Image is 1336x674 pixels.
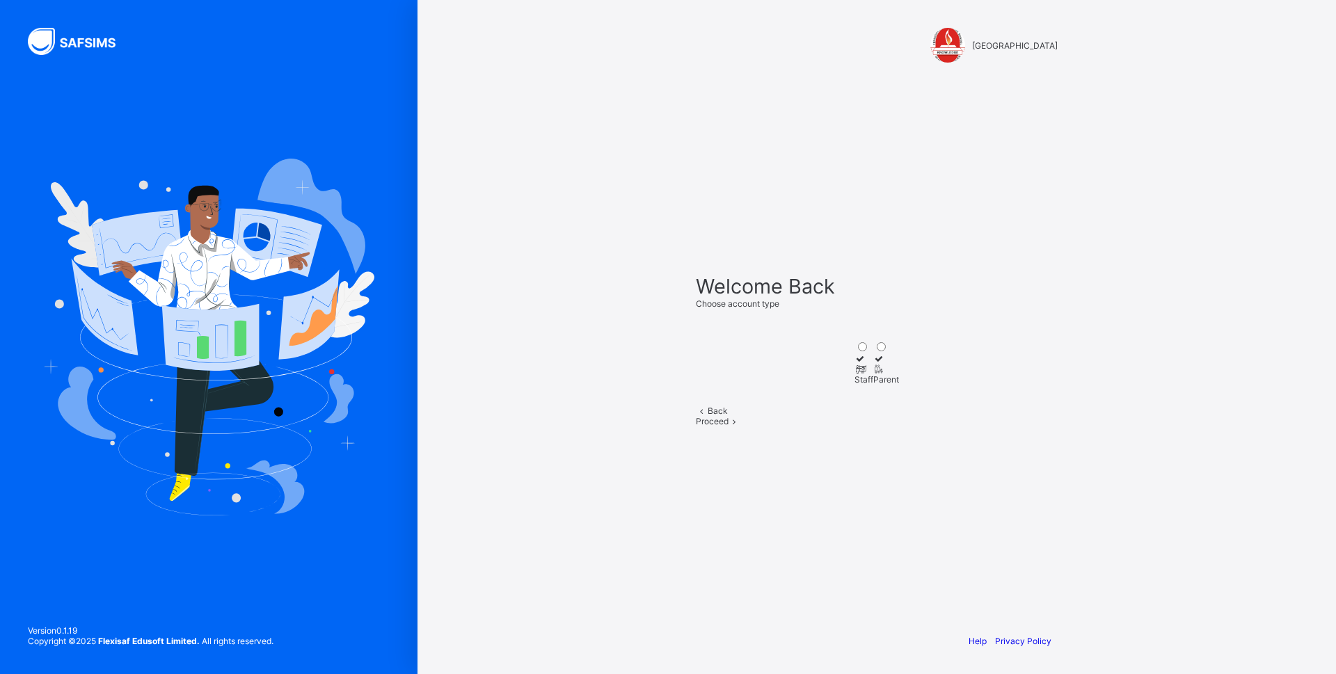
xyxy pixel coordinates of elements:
[98,636,200,646] strong: Flexisaf Edusoft Limited.
[854,374,873,385] div: Staff
[28,636,273,646] span: Copyright © 2025 All rights reserved.
[696,416,729,426] span: Proceed
[708,406,728,416] span: Back
[969,636,987,646] a: Help
[873,374,899,385] div: Parent
[28,28,132,55] img: SAFSIMS Logo
[43,159,374,515] img: Hero Image
[696,298,779,309] span: Choose account type
[696,274,1058,298] span: Welcome Back
[972,40,1058,51] span: [GEOGRAPHIC_DATA]
[28,625,273,636] span: Version 0.1.19
[995,636,1051,646] a: Privacy Policy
